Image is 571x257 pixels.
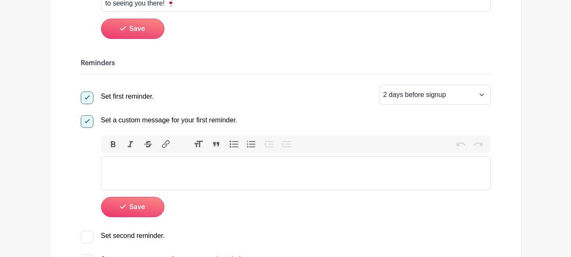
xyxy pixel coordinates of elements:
a: Set first reminder. [81,93,154,100]
button: Redo [470,139,487,150]
a: Set second reminder. [81,232,165,239]
button: Italic [122,139,139,150]
a: Set a custom message for your first reminder. [81,116,238,124]
div: Set second reminder. [101,231,165,241]
h6: Reminders [81,59,491,67]
div: Set a custom message for your first reminder. [101,115,238,125]
button: Decrease Level [260,139,278,150]
div: Set first reminder. [101,91,154,102]
span: Save [129,204,145,210]
button: Save [101,197,164,217]
button: Bullets [225,139,243,150]
span: Save [129,25,145,32]
button: Link [157,139,175,150]
button: Increase Level [278,139,295,150]
button: Numbers [243,139,260,150]
button: Bold [104,139,122,150]
button: Strikethrough [139,139,157,150]
button: Heading [190,139,208,150]
button: Undo [452,139,470,150]
button: Quote [208,139,225,150]
button: Save [101,19,164,39]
